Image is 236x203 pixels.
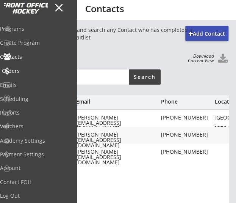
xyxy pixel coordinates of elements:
div: Email [76,99,159,104]
div: Phone [161,99,214,104]
div: Download Current View [184,54,214,63]
div: [PERSON_NAME][EMAIL_ADDRESS][DOMAIN_NAME] [76,132,159,148]
div: [PERSON_NAME][EMAIL_ADDRESS][DOMAIN_NAME] [76,115,159,131]
div: This is where you can view and search any Contact who has completed a purchase, registration or w... [8,26,202,41]
div: [PHONE_NUMBER] [161,115,214,120]
button: close [52,1,66,14]
div: 1303 contacts [8,87,159,93]
div: [PERSON_NAME][EMAIL_ADDRESS][DOMAIN_NAME] [76,149,159,165]
button: Click to download all Contacts. Your browser settings may try to block it, check your security se... [217,54,228,64]
div: [PHONE_NUMBER] [161,132,214,137]
div: Add Contact [185,30,228,38]
button: Search [129,69,161,85]
div: Orders [2,68,64,74]
div: [PHONE_NUMBER] [161,149,214,154]
div: Showing [8,44,202,50]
